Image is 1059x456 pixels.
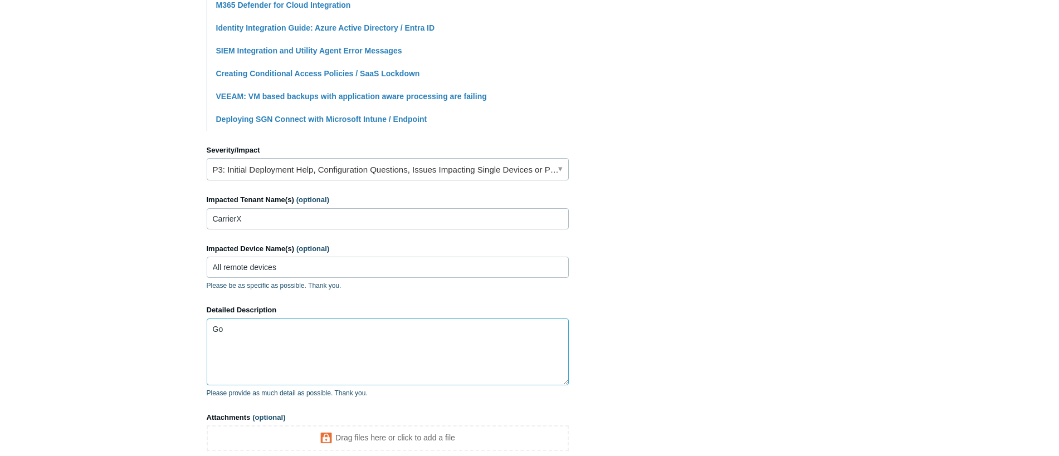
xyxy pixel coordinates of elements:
a: Identity Integration Guide: Azure Active Directory / Entra ID [216,23,435,32]
a: SIEM Integration and Utility Agent Error Messages [216,46,402,55]
p: Please provide as much detail as possible. Thank you. [207,388,569,398]
label: Impacted Device Name(s) [207,243,569,254]
a: Creating Conditional Access Policies / SaaS Lockdown [216,69,420,78]
a: VEEAM: VM based backups with application aware processing are failing [216,92,487,101]
a: Deploying SGN Connect with Microsoft Intune / Endpoint [216,115,427,124]
a: M365 Defender for Cloud Integration [216,1,351,9]
label: Impacted Tenant Name(s) [207,194,569,205]
span: (optional) [252,413,285,421]
label: Severity/Impact [207,145,569,156]
a: P3: Initial Deployment Help, Configuration Questions, Issues Impacting Single Devices or Past Out... [207,158,569,180]
span: (optional) [296,195,329,204]
label: Attachments [207,412,569,423]
p: Please be as specific as possible. Thank you. [207,281,569,291]
span: (optional) [296,244,329,253]
label: Detailed Description [207,305,569,316]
